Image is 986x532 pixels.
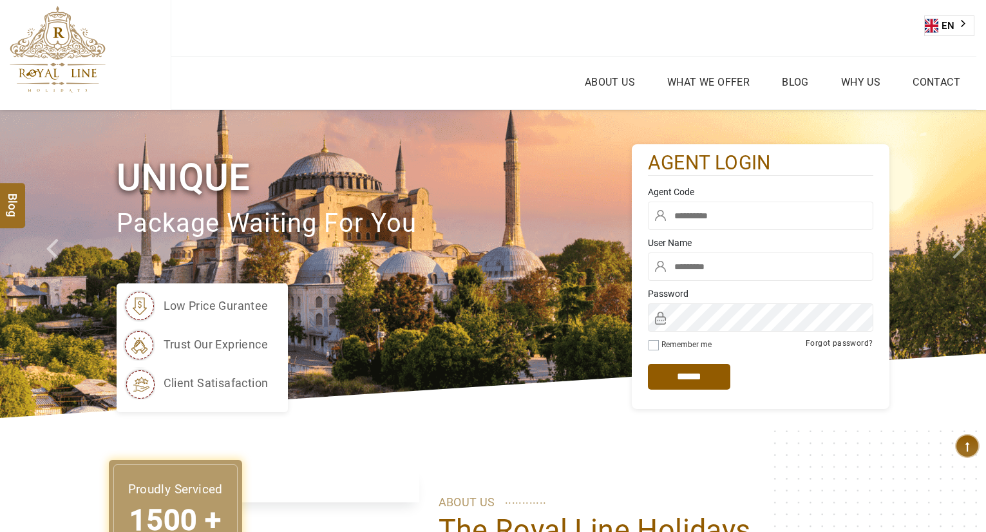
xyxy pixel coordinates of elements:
[925,16,974,35] a: EN
[924,15,974,36] aside: Language selected: English
[648,185,873,198] label: Agent Code
[924,15,974,36] div: Language
[117,202,632,245] p: package waiting for you
[648,287,873,300] label: Password
[936,110,986,418] a: Check next image
[30,110,79,418] a: Check next prev
[648,236,873,249] label: User Name
[123,328,269,361] li: trust our exprience
[5,193,21,204] span: Blog
[664,73,753,91] a: What we Offer
[505,490,547,509] span: ............
[661,340,712,349] label: Remember me
[439,493,870,512] p: ABOUT US
[117,153,632,202] h1: Unique
[582,73,638,91] a: About Us
[648,151,873,176] h2: agent login
[123,290,269,322] li: low price gurantee
[838,73,884,91] a: Why Us
[806,339,873,348] a: Forgot password?
[909,73,963,91] a: Contact
[779,73,812,91] a: Blog
[10,6,106,93] img: The Royal Line Holidays
[123,367,269,399] li: client satisafaction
